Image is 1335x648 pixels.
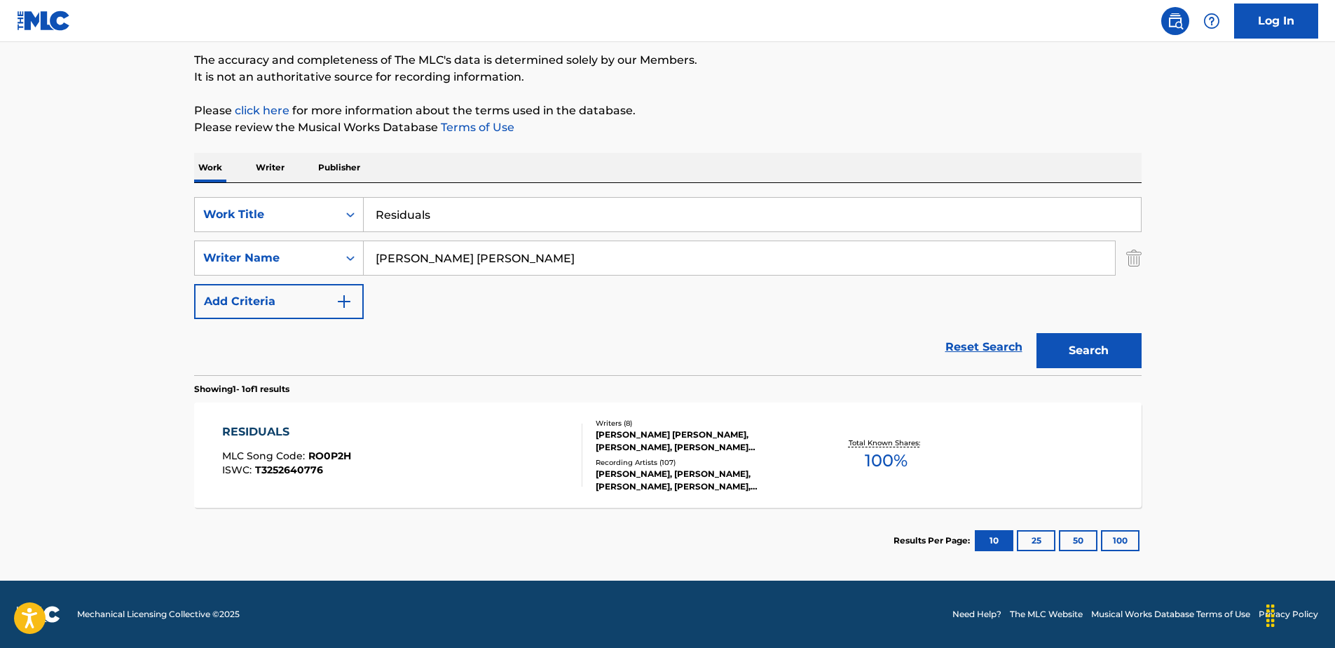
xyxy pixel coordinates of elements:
[252,153,289,182] p: Writer
[1091,608,1250,621] a: Musical Works Database Terms of Use
[596,418,807,428] div: Writers ( 8 )
[1167,13,1184,29] img: search
[194,69,1142,86] p: It is not an authoritative source for recording information.
[314,153,364,182] p: Publisher
[222,424,351,440] div: RESIDUALS
[1259,608,1318,621] a: Privacy Policy
[1036,333,1142,368] button: Search
[1010,608,1083,621] a: The MLC Website
[1017,530,1055,551] button: 25
[1198,7,1226,35] div: Help
[1059,530,1097,551] button: 50
[203,250,329,266] div: Writer Name
[952,608,1001,621] a: Need Help?
[1259,595,1282,637] div: Drag
[194,153,226,182] p: Work
[17,606,60,623] img: logo
[938,332,1029,363] a: Reset Search
[1265,581,1335,648] iframe: Chat Widget
[235,104,289,117] a: click here
[596,468,807,493] div: [PERSON_NAME], [PERSON_NAME], [PERSON_NAME], [PERSON_NAME], [PERSON_NAME]
[194,102,1142,119] p: Please for more information about the terms used in the database.
[894,534,973,547] p: Results Per Page:
[1101,530,1139,551] button: 100
[849,438,924,448] p: Total Known Shares:
[17,11,71,31] img: MLC Logo
[194,403,1142,508] a: RESIDUALSMLC Song Code:RO0P2HISWC:T3252640776Writers (8)[PERSON_NAME] [PERSON_NAME], [PERSON_NAME...
[438,121,514,134] a: Terms of Use
[222,450,308,462] span: MLC Song Code :
[1126,241,1142,276] img: Delete Criterion
[336,293,352,310] img: 9d2ae6d4665cec9f34b9.svg
[596,428,807,454] div: [PERSON_NAME] [PERSON_NAME], [PERSON_NAME], [PERSON_NAME] [PERSON_NAME], [PERSON_NAME], [PERSON_N...
[255,464,323,476] span: T3252640776
[194,119,1142,136] p: Please review the Musical Works Database
[975,530,1013,551] button: 10
[194,284,364,319] button: Add Criteria
[222,464,255,476] span: ISWC :
[194,197,1142,375] form: Search Form
[1234,4,1318,39] a: Log In
[77,608,240,621] span: Mechanical Licensing Collective © 2025
[865,448,908,473] span: 100 %
[596,457,807,468] div: Recording Artists ( 107 )
[1161,7,1189,35] a: Public Search
[194,52,1142,69] p: The accuracy and completeness of The MLC's data is determined solely by our Members.
[203,206,329,223] div: Work Title
[308,450,351,462] span: RO0P2H
[194,383,289,396] p: Showing 1 - 1 of 1 results
[1203,13,1220,29] img: help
